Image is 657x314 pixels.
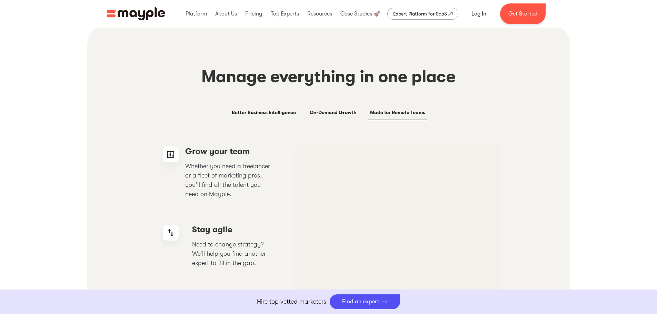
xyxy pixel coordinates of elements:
[243,3,264,25] div: Pricing
[257,297,326,306] p: Hire top vetted marketers
[342,298,380,305] div: Find an expert
[306,3,334,25] div: Resources
[370,108,425,117] div: Made for Remote Teams
[500,3,546,24] a: Get Started
[184,3,209,25] div: Platform
[185,162,273,199] p: Whether you need a freelancer or a fleet of marketing pros, you’ll find all the talent you need o...
[122,65,536,88] h3: Manage everything in one place
[107,7,165,20] a: home
[232,110,296,115] strong: Better Business Intelligence
[463,6,495,22] a: Log In
[192,223,273,236] p: Stay agile
[387,8,458,20] a: Expert Platform for SaaS
[192,240,273,268] p: Need to change strategy? We’ll help you find another expert to fill in the gap.
[107,7,165,20] img: Mayple logo
[310,108,356,117] div: On-Demand Growth
[393,10,447,18] div: Expert Platform for SaaS
[185,145,273,158] p: Grow your team
[213,3,239,25] div: About Us
[269,3,301,25] div: Top Experts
